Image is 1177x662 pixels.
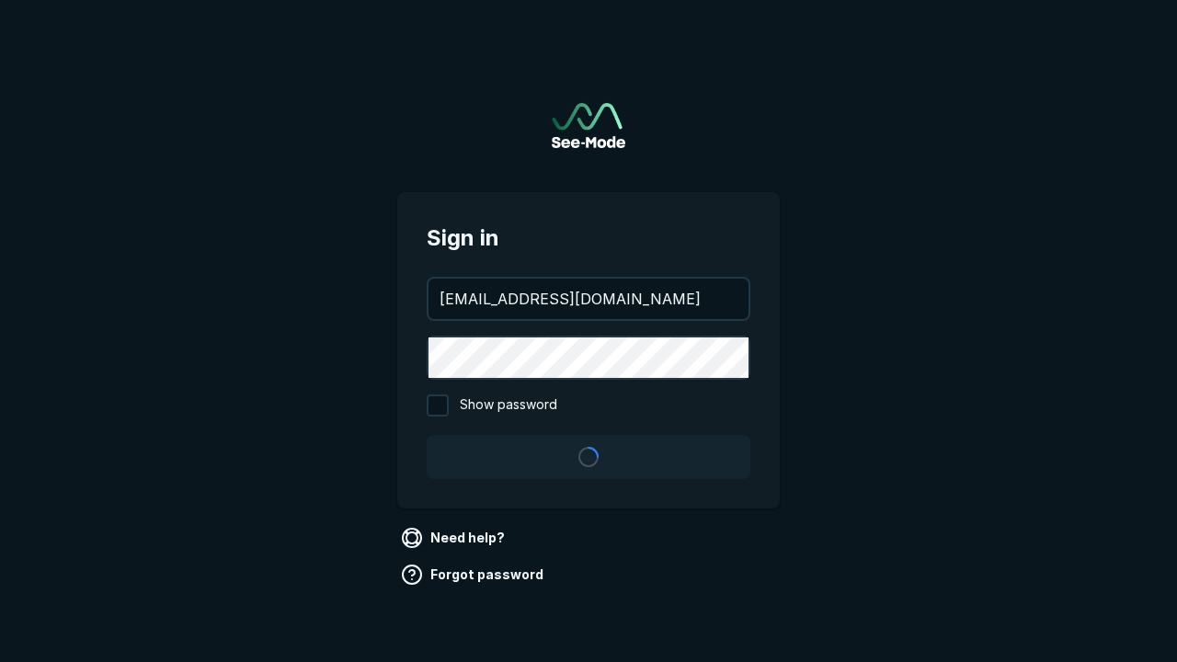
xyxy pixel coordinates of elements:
img: See-Mode Logo [552,103,625,148]
a: Need help? [397,523,512,553]
input: your@email.com [429,279,748,319]
a: Forgot password [397,560,551,589]
a: Go to sign in [552,103,625,148]
span: Sign in [427,222,750,255]
span: Show password [460,394,557,417]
